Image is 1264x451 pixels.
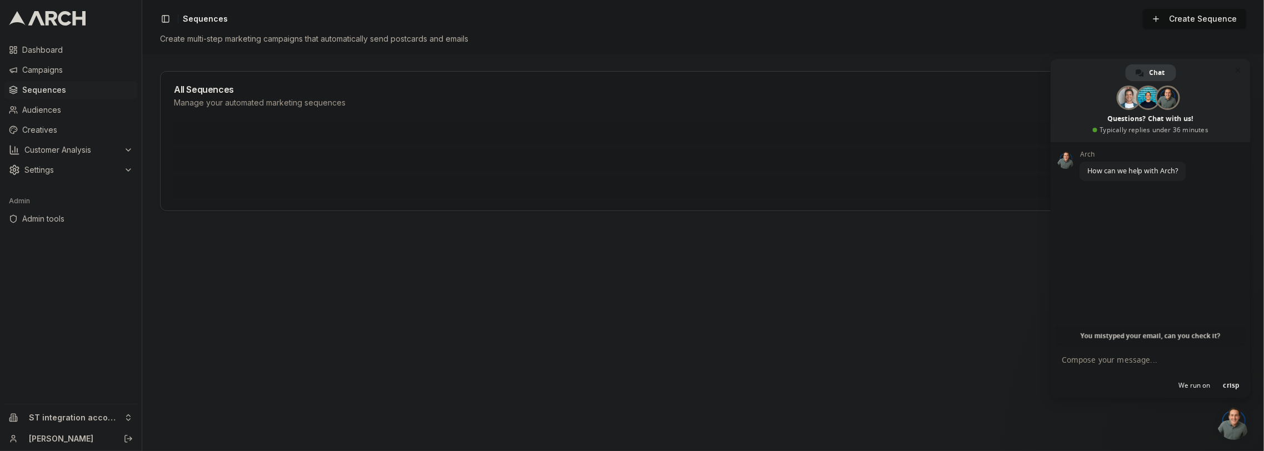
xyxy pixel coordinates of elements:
span: Sequences [183,13,228,24]
a: Admin tools [4,210,137,228]
span: Admin tools [22,213,133,224]
a: We run onCrisp [1179,381,1240,390]
span: Sequences [22,84,133,96]
span: We run on [1179,381,1211,390]
span: Creatives [22,124,133,136]
span: Audio message [1091,381,1100,390]
span: Crisp [1223,381,1240,390]
a: Dashboard [4,41,137,59]
span: Audiences [22,104,133,116]
div: Admin [4,192,137,210]
span: How can we help with Arch? [1087,166,1178,176]
button: Settings [4,161,137,179]
span: Send a file [1076,381,1085,390]
div: Manage your automated marketing sequences [174,97,1232,108]
a: [PERSON_NAME] [29,433,112,444]
button: Log out [121,431,136,447]
span: Close chat [1232,64,1244,76]
span: Arch [1080,151,1186,158]
a: Chat [1126,64,1176,81]
div: All Sequences [174,85,1232,94]
span: Settings [24,164,119,176]
div: Create multi-step marketing campaigns that automatically send postcards and emails [160,33,1246,44]
a: Create Sequence [1143,9,1246,29]
span: You mistyped your email, can you check it? [1081,327,1221,345]
button: ST integration account [4,409,137,427]
span: Dashboard [22,44,133,56]
button: Customer Analysis [4,141,137,159]
a: Sequences [4,81,137,99]
span: Chat [1150,64,1165,81]
span: ST integration account [29,413,119,423]
a: Campaigns [4,61,137,79]
nav: breadcrumb [183,13,228,24]
span: Campaigns [22,64,133,76]
a: Creatives [4,121,137,139]
a: Close chat [1217,407,1251,440]
span: Customer Analysis [24,144,119,156]
textarea: Compose your message... [1062,345,1217,373]
span: Insert an emoji [1062,381,1071,390]
a: Audiences [4,101,137,119]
